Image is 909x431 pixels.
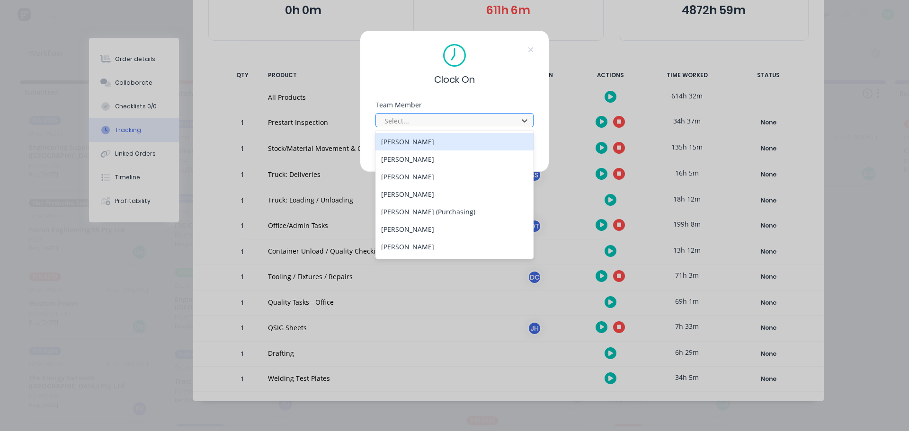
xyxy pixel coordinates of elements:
[375,185,534,203] div: [PERSON_NAME]
[434,72,475,87] span: Clock On
[375,255,534,273] div: [PERSON_NAME]
[375,203,534,220] div: [PERSON_NAME] (Purchasing)
[375,168,534,185] div: [PERSON_NAME]
[375,220,534,238] div: [PERSON_NAME]
[375,150,534,168] div: [PERSON_NAME]
[375,133,534,150] div: [PERSON_NAME]
[375,238,534,255] div: [PERSON_NAME]
[375,102,534,108] div: Team Member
